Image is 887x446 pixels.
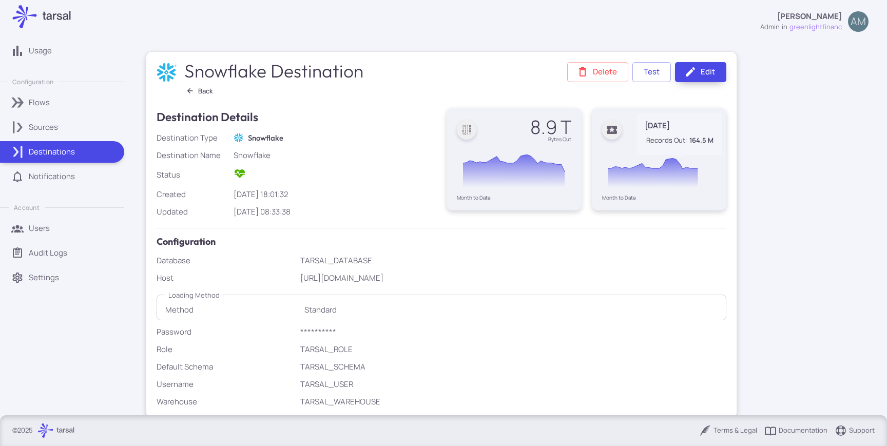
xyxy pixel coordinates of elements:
[157,132,229,144] div: Destination Type
[457,147,571,195] svg: Interactive chart
[29,97,50,108] p: Flows
[234,150,436,161] p: Snowflake
[300,361,727,373] p: TARSAL_SCHEMA
[234,189,436,200] div: [DATE] 18:01:32
[157,326,296,338] div: Password
[754,7,875,36] button: [PERSON_NAME]adminingreenlightfinancAM
[699,424,757,437] a: Terms & Legal
[157,108,258,126] h4: Destination Details
[157,63,177,82] img: Snowflake
[12,77,53,86] p: Configuration
[789,22,842,32] span: greenlightfinanc
[300,379,727,390] p: TARSAL_USER
[182,84,218,98] button: Back
[157,150,229,161] div: Destination Name
[248,132,283,144] h6: Snowflake
[157,235,726,249] h5: Configuration
[157,396,296,408] div: Warehouse
[12,425,33,436] p: © 2025
[300,255,727,266] p: TARSAL_DATABASE
[835,424,875,437] a: Support
[300,396,727,408] p: TARSAL_WAREHOUSE
[782,22,787,32] span: in
[602,147,717,195] div: Chart. Highcharts interactive chart.
[457,147,571,195] div: Chart. Highcharts interactive chart.
[777,11,842,22] p: [PERSON_NAME]
[157,273,296,284] div: Host
[157,344,296,355] div: Role
[760,22,780,32] div: admin
[165,290,223,301] legend: Loading Method
[14,203,39,212] p: Account
[300,344,727,355] p: TARSAL_ROLE
[29,272,59,283] p: Settings
[157,169,229,181] div: Status
[665,118,716,137] div: 4.3 Bn
[29,247,67,259] p: Audit Logs
[29,45,52,56] p: Usage
[675,62,726,82] a: Edit
[157,379,296,390] div: Username
[234,171,246,182] span: Active
[29,146,75,158] p: Destinations
[157,189,229,200] div: Created
[530,137,571,142] div: Bytes Out
[184,60,365,82] h2: Snowflake Destination
[665,137,716,142] div: Records Out
[851,16,866,27] span: AM
[157,361,296,373] div: Default Schema
[304,304,718,316] p: Standard
[530,118,571,137] div: 8.9 T
[234,133,243,143] img: Snowflake
[165,304,300,316] div: Method
[567,62,628,82] button: Delete
[29,171,75,182] p: Notifications
[300,273,727,284] p: [URL][DOMAIN_NAME]
[602,147,716,195] svg: Interactive chart
[632,62,671,82] button: Test
[157,206,229,218] div: Updated
[602,195,717,200] div: Month to Date
[234,206,436,218] div: [DATE] 08:33:38
[457,195,571,200] div: Month to Date
[157,255,296,266] div: Database
[29,223,50,234] p: Users
[764,424,827,437] a: Documentation
[29,122,58,133] p: Sources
